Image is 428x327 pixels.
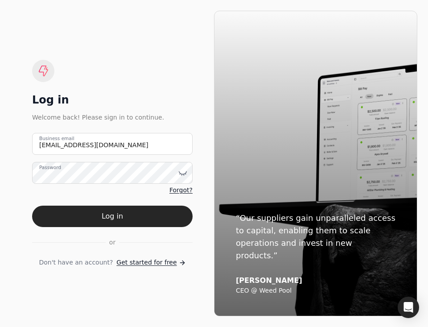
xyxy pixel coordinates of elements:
label: Business email [39,135,74,142]
span: Don't have an account? [39,258,113,267]
a: Forgot? [169,186,193,195]
label: Password [39,164,61,171]
a: Get started for free [116,258,185,267]
div: “Our suppliers gain unparalleled access to capital, enabling them to scale operations and invest ... [236,212,395,262]
button: Log in [32,206,193,227]
span: Get started for free [116,258,177,267]
div: CEO @ Weed Pool [236,287,395,295]
div: Welcome back! Please sign in to continue. [32,112,193,122]
span: or [109,238,115,247]
div: Log in [32,93,193,107]
div: [PERSON_NAME] [236,276,395,285]
div: Open Intercom Messenger [398,297,419,318]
